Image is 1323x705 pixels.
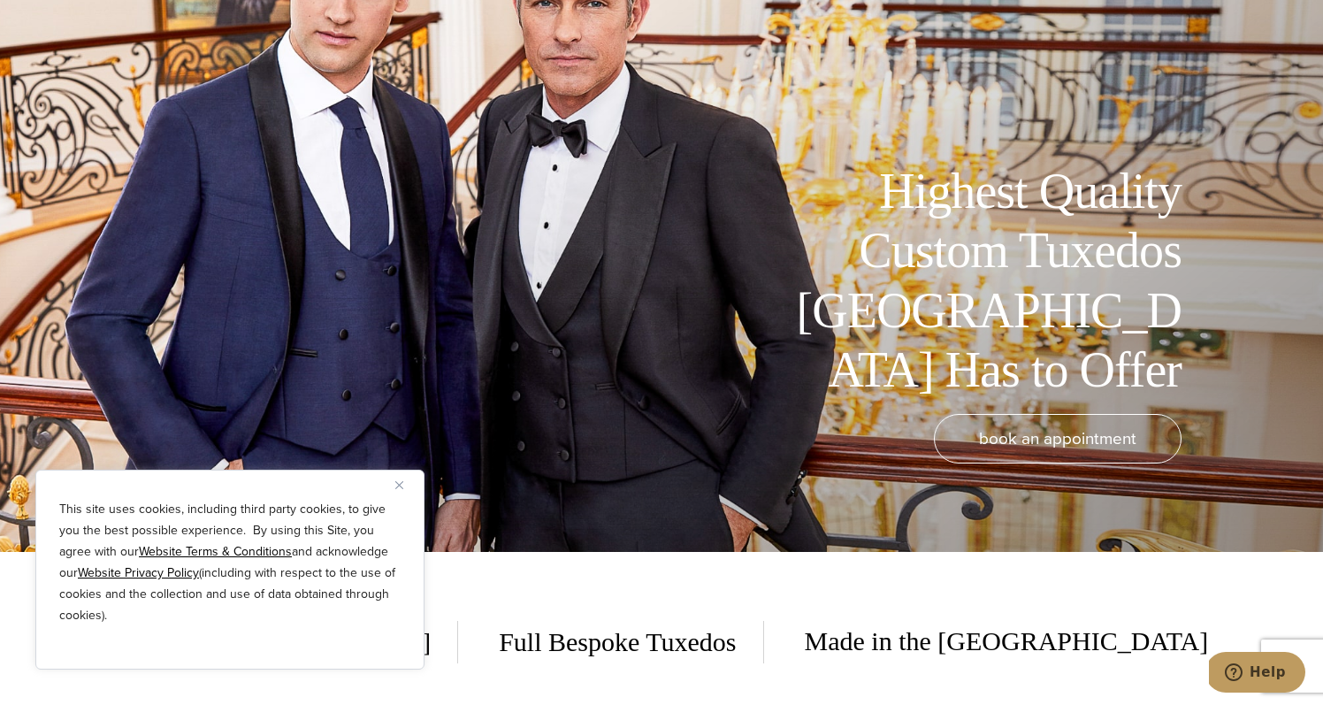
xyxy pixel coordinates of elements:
[979,425,1136,451] span: book an appointment
[78,563,199,582] a: Website Privacy Policy
[472,621,763,663] span: Full Bespoke Tuxedos
[778,620,1209,663] span: Made in the [GEOGRAPHIC_DATA]
[59,499,401,626] p: This site uses cookies, including third party cookies, to give you the best possible experience. ...
[395,481,403,489] img: Close
[784,162,1182,400] h1: Highest Quality Custom Tuxedos [GEOGRAPHIC_DATA] Has to Offer
[395,474,417,495] button: Close
[934,414,1182,464] a: book an appointment
[139,542,292,561] a: Website Terms & Conditions
[1209,652,1305,696] iframe: Opens a widget where you can chat to one of our agents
